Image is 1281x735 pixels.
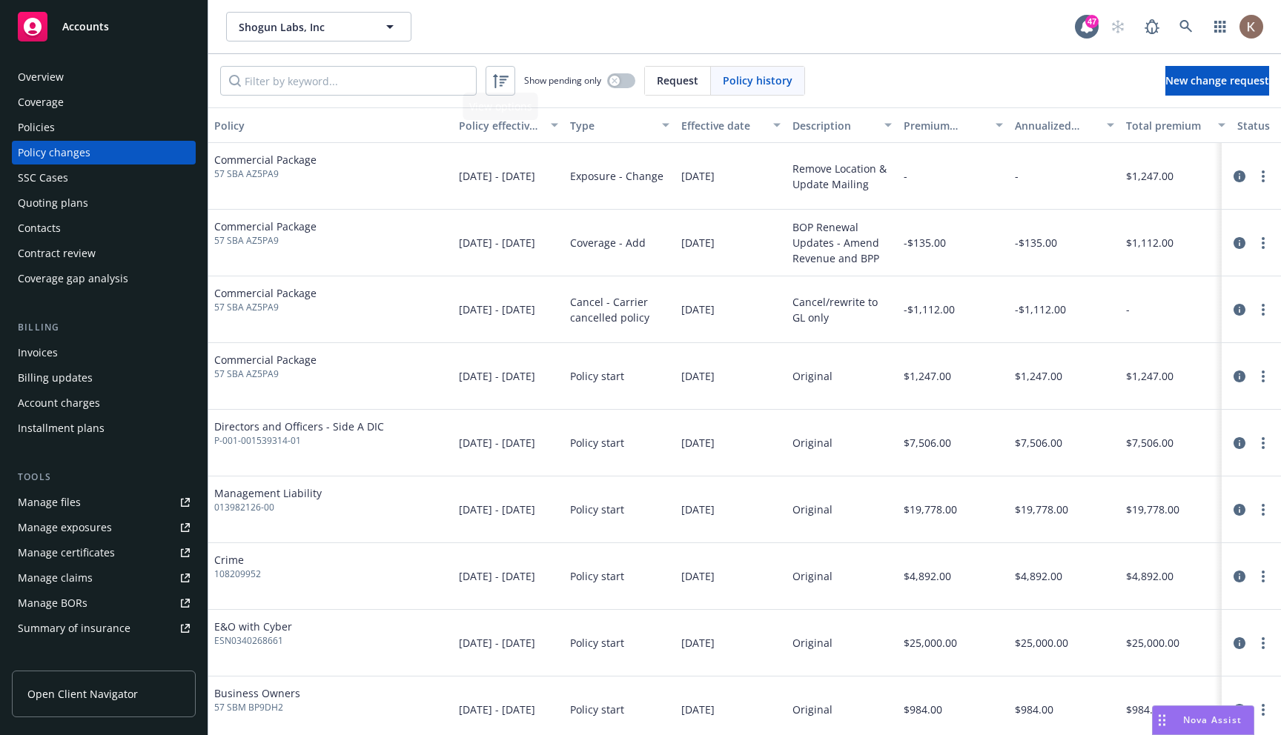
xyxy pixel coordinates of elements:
[1254,434,1272,452] a: more
[18,541,115,565] div: Manage certificates
[226,12,411,41] button: Shogun Labs, Inc
[570,118,653,133] div: Type
[459,702,535,717] span: [DATE] - [DATE]
[1126,502,1179,517] span: $19,778.00
[239,19,367,35] span: Shogun Labs, Inc
[1015,502,1068,517] span: $19,778.00
[681,302,715,317] span: [DATE]
[1126,702,1165,717] span: $984.00
[570,235,646,250] span: Coverage - Add
[214,167,317,181] span: 57 SBA AZ5PA9
[12,516,196,539] a: Manage exposures
[18,566,93,590] div: Manage claims
[792,435,833,450] div: Original
[1015,702,1053,717] span: $984.00
[12,541,196,565] a: Manage certificates
[12,216,196,240] a: Contacts
[12,470,196,485] div: Tools
[1231,234,1248,252] a: circleInformation
[1009,107,1120,143] button: Annualized total premium change
[12,616,196,640] a: Summary of insurance
[1239,15,1263,39] img: photo
[1015,118,1098,133] div: Annualized total premium change
[1254,634,1272,652] a: more
[904,502,957,517] span: $19,778.00
[1254,501,1272,519] a: more
[214,634,292,648] span: ESN0340268661
[1231,701,1248,719] a: circleInformation
[1126,168,1174,184] span: $1,247.00
[1254,367,1272,385] a: more
[570,294,669,325] span: Cancel - Carrier cancelled policy
[18,116,55,139] div: Policies
[1015,235,1057,250] span: -$135.00
[459,302,535,317] span: [DATE] - [DATE]
[675,107,787,143] button: Effective date
[570,502,624,517] span: Policy start
[459,502,535,517] span: [DATE] - [DATE]
[681,502,715,517] span: [DATE]
[459,568,535,584] span: [DATE] - [DATE]
[214,234,317,247] span: 57 SBA AZ5PA9
[1126,635,1179,651] span: $25,000.00
[12,416,196,440] a: Installment plans
[681,118,764,133] div: Effective date
[1254,701,1272,719] a: more
[18,90,64,114] div: Coverage
[12,341,196,365] a: Invoices
[1231,568,1248,585] a: circleInformation
[12,6,196,47] a: Accounts
[1152,705,1254,735] button: Nova Assist
[12,116,196,139] a: Policies
[723,73,792,88] span: Policy history
[214,619,292,634] span: E&O with Cyber
[12,141,196,164] a: Policy changes
[792,702,833,717] div: Original
[787,107,898,143] button: Description
[18,141,90,164] div: Policy changes
[1103,12,1133,41] a: Start snowing
[1231,367,1248,385] a: circleInformation
[1254,234,1272,252] a: more
[1171,12,1201,41] a: Search
[1205,12,1235,41] a: Switch app
[62,21,109,33] span: Accounts
[792,368,833,384] div: Original
[1015,635,1068,651] span: $25,000.00
[459,435,535,450] span: [DATE] - [DATE]
[904,435,951,450] span: $7,506.00
[214,301,317,314] span: 57 SBA AZ5PA9
[904,118,987,133] div: Premium change
[18,65,64,89] div: Overview
[18,216,61,240] div: Contacts
[792,294,892,325] div: Cancel/rewrite to GL only
[214,501,322,514] span: 013982126-00
[1165,73,1269,87] span: New change request
[570,368,624,384] span: Policy start
[681,168,715,184] span: [DATE]
[12,242,196,265] a: Contract review
[904,302,955,317] span: -$1,112.00
[12,90,196,114] a: Coverage
[570,702,624,717] span: Policy start
[1231,501,1248,519] a: circleInformation
[1015,168,1019,184] span: -
[1254,167,1272,185] a: more
[904,702,942,717] span: $984.00
[12,65,196,89] a: Overview
[1231,634,1248,652] a: circleInformation
[657,73,698,88] span: Request
[18,591,87,615] div: Manage BORs
[1120,107,1231,143] button: Total premium
[904,568,951,584] span: $4,892.00
[792,118,875,133] div: Description
[214,568,261,581] span: 108209952
[459,235,535,250] span: [DATE] - [DATE]
[12,267,196,290] a: Coverage gap analysis
[681,368,715,384] span: [DATE]
[18,366,93,390] div: Billing updates
[1126,568,1174,584] span: $4,892.00
[18,516,112,539] div: Manage exposures
[459,118,542,133] div: Policy effective dates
